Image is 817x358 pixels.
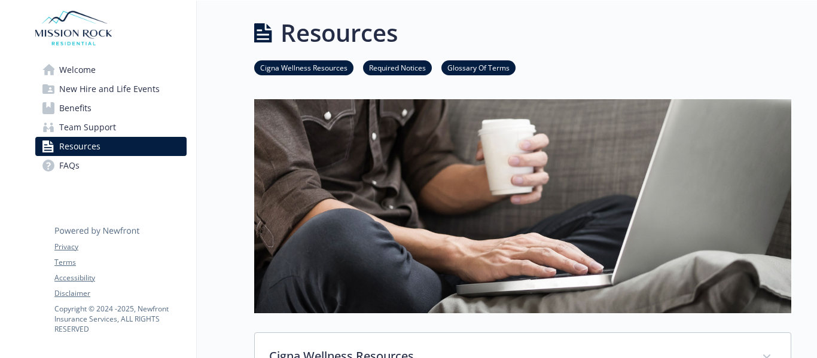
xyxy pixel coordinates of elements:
a: Privacy [54,241,186,252]
a: Welcome [35,60,187,79]
span: New Hire and Life Events [59,79,160,99]
a: Disclaimer [54,288,186,299]
a: Glossary Of Terms [441,62,516,73]
a: Benefits [35,99,187,118]
a: Accessibility [54,273,186,283]
a: Terms [54,257,186,268]
span: FAQs [59,156,80,175]
h1: Resources [281,15,398,51]
span: Resources [59,137,100,156]
a: Resources [35,137,187,156]
a: New Hire and Life Events [35,79,187,99]
span: Welcome [59,60,96,79]
p: Copyright © 2024 - 2025 , Newfront Insurance Services, ALL RIGHTS RESERVED [54,304,186,334]
span: Team Support [59,118,116,137]
a: Required Notices [363,62,432,73]
span: Benefits [59,99,92,118]
a: Team Support [35,118,187,137]
a: Cigna Wellness Resources [254,62,353,73]
img: resources page banner [254,99,791,313]
a: FAQs [35,156,187,175]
